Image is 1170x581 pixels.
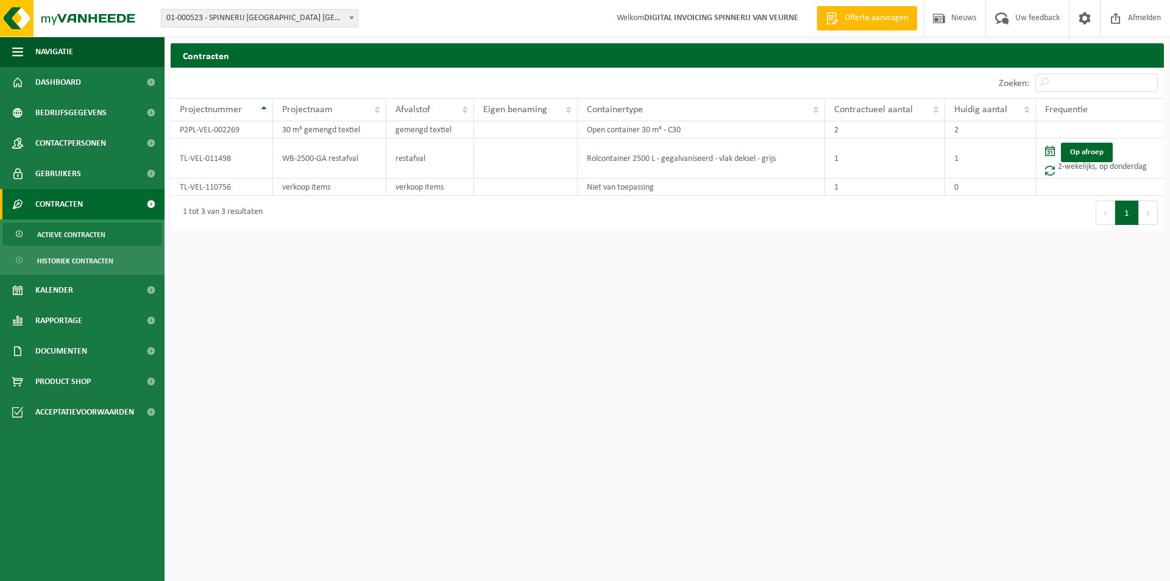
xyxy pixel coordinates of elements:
[945,179,1035,196] td: 0
[1139,201,1158,225] button: Next
[945,138,1035,179] td: 1
[1096,201,1115,225] button: Previous
[945,121,1035,138] td: 2
[1045,105,1088,115] span: Frequentie
[273,138,386,179] td: WB-2500-GA restafval
[1115,201,1139,225] button: 1
[825,138,946,179] td: 1
[954,105,1007,115] span: Huidig aantal
[161,10,358,27] span: 01-000523 - SPINNERIJ VAN VEURNE NV - VEURNE
[37,249,113,273] span: Historiek contracten
[35,305,82,336] span: Rapportage
[171,43,1164,67] h2: Contracten
[273,121,386,138] td: 30 m³ gemengd textiel
[161,9,358,27] span: 01-000523 - SPINNERIJ VAN VEURNE NV - VEURNE
[386,179,474,196] td: verkoop items
[37,223,105,246] span: Actieve contracten
[3,249,161,272] a: Historiek contracten
[171,138,273,179] td: TL-VEL-011498
[171,121,273,138] td: P2PL-VEL-002269
[578,138,825,179] td: Rolcontainer 2500 L - gegalvaniseerd - vlak deksel - grijs
[171,179,273,196] td: TL-VEL-110756
[587,105,643,115] span: Containertype
[177,202,263,224] div: 1 tot 3 van 3 resultaten
[842,12,911,24] span: Offerte aanvragen
[386,121,474,138] td: gemengd textiel
[35,128,106,159] span: Contactpersonen
[35,37,73,67] span: Navigatie
[1036,138,1164,179] td: 2-wekelijks, op donderdag
[35,275,73,305] span: Kalender
[180,105,242,115] span: Projectnummer
[999,79,1029,88] label: Zoeken:
[578,179,825,196] td: Niet van toepassing
[825,179,946,196] td: 1
[483,105,547,115] span: Eigen benaming
[35,336,87,366] span: Documenten
[273,179,386,196] td: verkoop items
[578,121,825,138] td: Open container 30 m³ - C30
[395,105,430,115] span: Afvalstof
[817,6,917,30] a: Offerte aanvragen
[3,223,161,246] a: Actieve contracten
[35,189,83,219] span: Contracten
[35,98,107,128] span: Bedrijfsgegevens
[282,105,333,115] span: Projectnaam
[35,67,81,98] span: Dashboard
[386,138,474,179] td: restafval
[35,159,81,189] span: Gebruikers
[825,121,946,138] td: 2
[834,105,913,115] span: Contractueel aantal
[644,13,798,23] strong: DIGITAL INVOICING SPINNERIJ VAN VEURNE
[1061,143,1113,162] a: Op afroep
[35,397,134,427] span: Acceptatievoorwaarden
[35,366,91,397] span: Product Shop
